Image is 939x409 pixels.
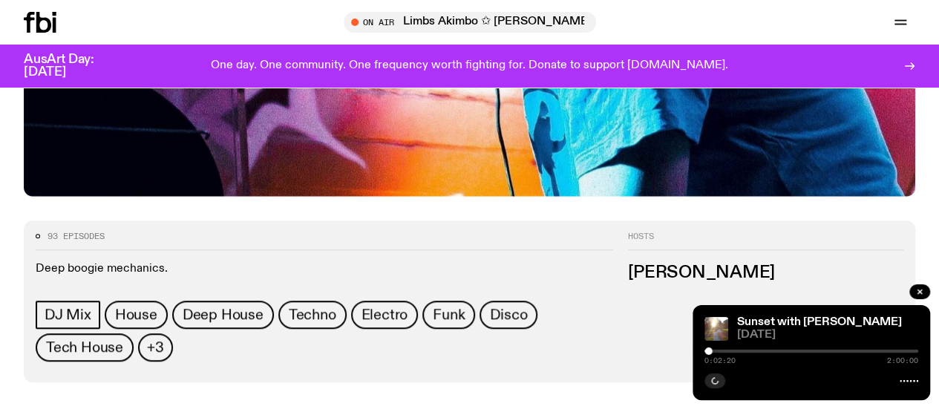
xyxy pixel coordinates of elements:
[289,307,336,323] span: Techno
[887,357,918,364] span: 2:00:00
[36,333,134,361] a: Tech House
[480,301,537,329] a: Disco
[36,301,100,329] a: DJ Mix
[628,265,903,281] h3: [PERSON_NAME]
[46,339,123,356] span: Tech House
[105,301,168,329] a: House
[361,307,408,323] span: Electro
[278,301,347,329] a: Techno
[147,339,164,356] span: +3
[24,53,119,79] h3: AusArt Day: [DATE]
[36,262,613,276] p: Deep boogie mechanics.
[422,301,475,329] a: Funk
[48,232,105,241] span: 93 episodes
[737,330,918,341] span: [DATE]
[704,357,736,364] span: 0:02:20
[172,301,274,329] a: Deep House
[344,12,596,33] button: On AirLimbs Akimbo ✩ [PERSON_NAME] ✩
[737,316,902,328] a: Sunset with [PERSON_NAME]
[45,307,91,323] span: DJ Mix
[433,307,465,323] span: Funk
[115,307,157,323] span: House
[628,232,903,250] h2: Hosts
[211,59,728,73] p: One day. One community. One frequency worth fighting for. Donate to support [DOMAIN_NAME].
[351,301,419,329] a: Electro
[490,307,527,323] span: Disco
[183,307,264,323] span: Deep House
[138,333,173,361] button: +3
